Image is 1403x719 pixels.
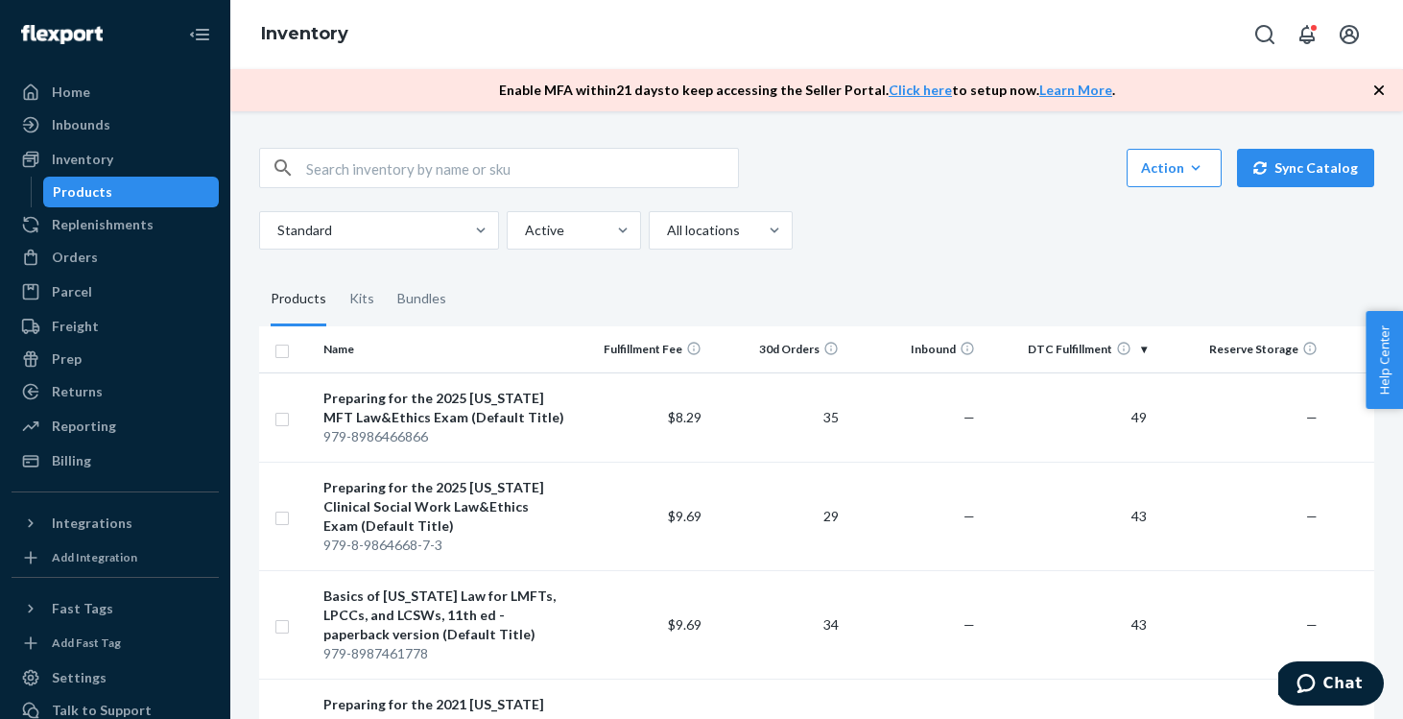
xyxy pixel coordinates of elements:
[12,344,219,374] a: Prep
[246,7,364,62] ol: breadcrumbs
[52,349,82,369] div: Prep
[709,326,846,372] th: 30d Orders
[709,372,846,462] td: 35
[983,372,1153,462] td: 49
[1306,409,1318,425] span: —
[983,462,1153,570] td: 43
[52,382,103,401] div: Returns
[180,15,219,54] button: Close Navigation
[709,462,846,570] td: 29
[1246,15,1284,54] button: Open Search Box
[261,23,348,44] a: Inventory
[1288,15,1326,54] button: Open notifications
[52,248,98,267] div: Orders
[12,311,219,342] a: Freight
[983,570,1153,679] td: 43
[1127,149,1222,187] button: Action
[12,508,219,539] button: Integrations
[349,273,374,326] div: Kits
[12,662,219,693] a: Settings
[306,149,738,187] input: Search inventory by name or sku
[323,644,564,663] div: 979-8987461778
[52,451,91,470] div: Billing
[52,150,113,169] div: Inventory
[12,209,219,240] a: Replenishments
[499,81,1115,100] p: Enable MFA within 21 days to keep accessing the Seller Portal. to setup now. .
[275,221,277,240] input: Standard
[1154,326,1325,372] th: Reserve Storage
[709,570,846,679] td: 34
[12,376,219,407] a: Returns
[983,326,1153,372] th: DTC Fulfillment
[52,514,132,533] div: Integrations
[21,25,103,44] img: Flexport logo
[12,546,219,569] a: Add Integration
[12,242,219,273] a: Orders
[12,144,219,175] a: Inventory
[668,409,701,425] span: $8.29
[668,508,701,524] span: $9.69
[846,326,984,372] th: Inbound
[523,221,525,240] input: Active
[323,478,564,536] div: Preparing for the 2025 [US_STATE] Clinical Social Work Law&Ethics Exam (Default Title)
[1366,311,1403,409] button: Help Center
[12,77,219,108] a: Home
[52,282,92,301] div: Parcel
[963,616,975,633] span: —
[52,83,90,102] div: Home
[573,326,710,372] th: Fulfillment Fee
[52,549,137,565] div: Add Integration
[665,221,667,240] input: All locations
[52,635,121,651] div: Add Fast Tag
[52,317,99,336] div: Freight
[52,215,154,234] div: Replenishments
[1278,661,1384,709] iframe: Opens a widget where you can chat to one of our agents
[1306,616,1318,633] span: —
[1141,158,1207,178] div: Action
[323,536,564,555] div: 979-8-9864668-7-3
[12,411,219,442] a: Reporting
[1306,508,1318,524] span: —
[963,409,975,425] span: —
[12,593,219,624] button: Fast Tags
[963,508,975,524] span: —
[52,599,113,618] div: Fast Tags
[1237,149,1374,187] button: Sync Catalog
[271,273,326,326] div: Products
[43,177,220,207] a: Products
[52,115,110,134] div: Inbounds
[323,427,564,446] div: 979-8986466866
[323,587,564,644] div: Basics of [US_STATE] Law for LMFTs, LPCCs, and LCSWs, 11th ed - paperback version (Default Title)
[52,668,107,687] div: Settings
[316,326,572,372] th: Name
[52,417,116,436] div: Reporting
[12,445,219,476] a: Billing
[889,82,952,98] a: Click here
[668,616,701,633] span: $9.69
[12,109,219,140] a: Inbounds
[53,182,112,202] div: Products
[12,632,219,655] a: Add Fast Tag
[12,276,219,307] a: Parcel
[1330,15,1368,54] button: Open account menu
[1039,82,1112,98] a: Learn More
[323,389,564,427] div: Preparing for the 2025 [US_STATE] MFT Law&Ethics Exam (Default Title)
[397,273,446,326] div: Bundles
